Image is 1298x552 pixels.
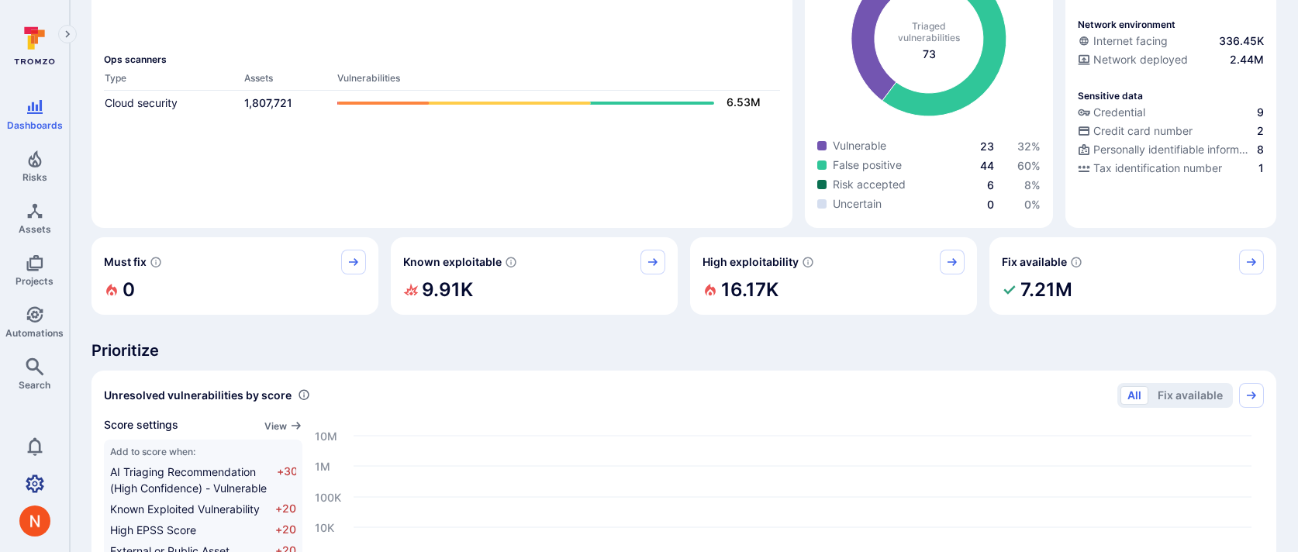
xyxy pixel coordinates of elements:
[1078,105,1264,123] div: Evidence indicative of handling user or service credentials
[1078,33,1264,52] div: Evidence that an asset is internet facing
[980,140,994,153] a: 23
[802,256,814,268] svg: EPSS score ≥ 0.7
[244,96,292,109] a: 1,807,721
[505,256,517,268] svg: Confirmed exploitable by KEV
[1078,123,1264,139] a: Credit card number2
[1002,254,1067,270] span: Fix available
[104,388,292,403] span: Unresolved vulnerabilities by score
[1017,140,1041,153] span: 32 %
[1078,160,1264,179] div: Evidence indicative of processing tax identification numbers
[1078,142,1264,160] div: Evidence indicative of processing personally identifiable information
[19,505,50,536] div: Neeren Patki
[104,417,178,433] span: Score settings
[833,177,906,192] span: Risk accepted
[1257,142,1264,157] span: 8
[1078,123,1264,142] div: Evidence indicative of processing credit card numbers
[1078,105,1264,120] a: Credential9
[1093,105,1145,120] span: Credential
[1024,198,1041,211] span: 0 %
[1017,140,1041,153] a: 32%
[19,505,50,536] img: ACg8ocIprwjrgDQnDsNSk9Ghn5p5-B8DpAKWoJ5Gi9syOE4K59tr4Q=s96-c
[275,501,296,517] span: +20
[1078,33,1264,49] a: Internet facing336.45K
[1078,52,1264,71] div: Evidence that the asset is packaged and deployed somewhere
[721,274,778,305] h2: 16.17K
[833,138,886,154] span: Vulnerable
[987,178,994,191] span: 6
[337,94,765,112] a: 6.53M
[1017,159,1041,172] a: 60%
[1093,142,1254,157] span: Personally identifiable information (PII)
[1078,142,1254,157] div: Personally identifiable information (PII)
[315,490,341,503] text: 100K
[1078,33,1168,49] div: Internet facing
[1078,52,1264,67] a: Network deployed2.44M
[91,237,378,315] div: Must fix
[391,237,678,315] div: Known exploitable
[1017,159,1041,172] span: 60 %
[1078,142,1264,157] a: Personally identifiable information (PII)8
[277,464,296,496] span: +30
[91,340,1276,361] span: Prioritize
[1078,105,1145,120] div: Credential
[980,159,994,172] a: 44
[337,71,780,91] th: Vulnerabilities
[833,157,902,173] span: False positive
[833,196,882,212] span: Uncertain
[62,28,73,41] i: Expand navigation menu
[1078,160,1222,176] div: Tax identification number
[110,502,260,516] span: Known Exploited Vulnerability
[1024,198,1041,211] a: 0%
[22,171,47,183] span: Risks
[58,25,77,43] button: Expand navigation menu
[1230,52,1264,67] span: 2.44M
[1093,52,1188,67] span: Network deployed
[1258,160,1264,176] span: 1
[105,96,178,109] a: Cloud security
[7,119,63,131] span: Dashboards
[923,47,936,62] span: total
[690,237,977,315] div: High exploitability
[987,198,994,211] a: 0
[403,254,502,270] span: Known exploitable
[1078,160,1264,176] a: Tax identification number1
[315,520,334,533] text: 10K
[264,417,302,433] a: View
[1219,33,1264,49] span: 336.45K
[1020,274,1072,305] h2: 7.21M
[150,256,162,268] svg: Risk score >=40 , missed SLA
[104,71,243,91] th: Type
[315,429,337,442] text: 10M
[110,465,267,495] span: AI Triaging Recommendation (High Confidence) - Vulnerable
[1078,123,1193,139] div: Credit card number
[1093,123,1193,139] span: Credit card number
[1024,178,1041,191] span: 8 %
[110,446,296,457] span: Add to score when:
[1078,19,1175,30] p: Network environment
[123,274,135,305] h2: 0
[1093,160,1222,176] span: Tax identification number
[315,459,330,472] text: 1M
[110,523,196,536] span: High EPSS Score
[1151,386,1230,405] button: Fix available
[898,20,960,43] span: Triaged vulnerabilities
[16,275,54,287] span: Projects
[1120,386,1148,405] button: All
[989,237,1276,315] div: Fix available
[104,53,780,65] span: Ops scanners
[1078,52,1188,67] div: Network deployed
[1078,90,1143,102] p: Sensitive data
[19,379,50,391] span: Search
[1070,256,1082,268] svg: Vulnerabilities with fix available
[1024,178,1041,191] a: 8%
[275,522,296,538] span: +20
[264,420,302,432] button: View
[243,71,337,91] th: Assets
[703,254,799,270] span: High exploitability
[1257,123,1264,139] span: 2
[5,327,64,339] span: Automations
[19,223,51,235] span: Assets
